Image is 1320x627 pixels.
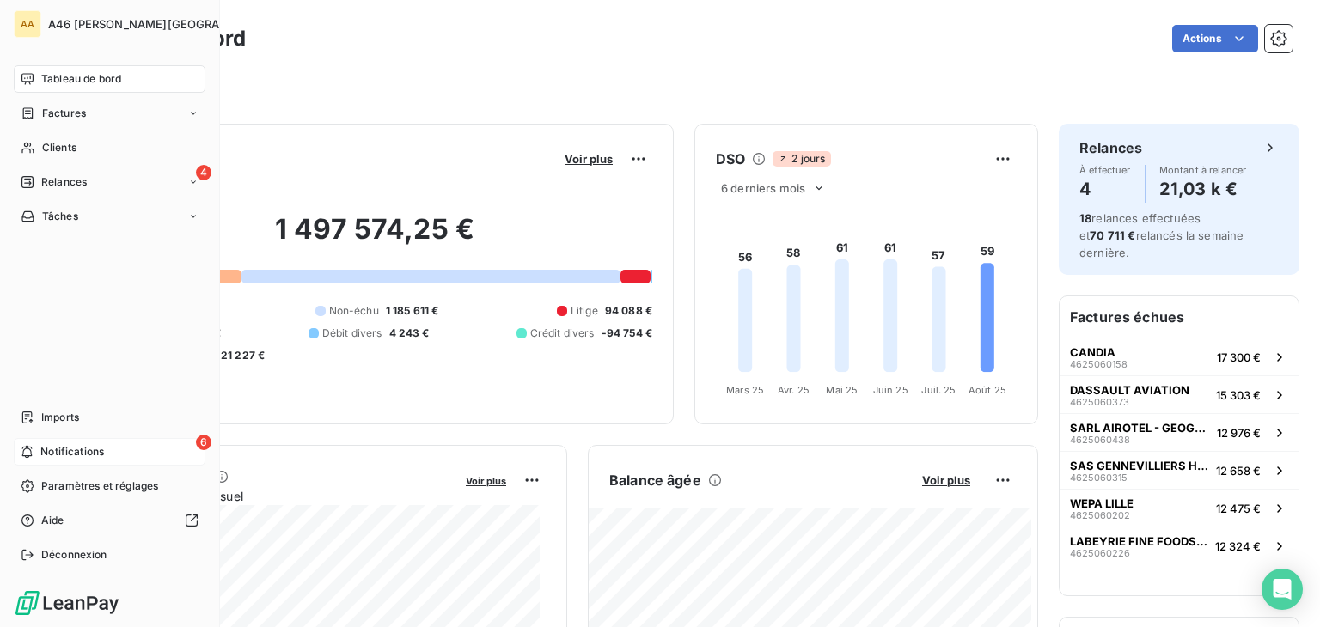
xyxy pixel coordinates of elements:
[329,303,379,319] span: Non-échu
[1060,489,1299,527] button: WEPA LILLE462506020212 475 €
[1060,375,1299,413] button: DASSAULT AVIATION462506037315 303 €
[1079,211,1244,259] span: relances effectuées et relancés la semaine dernière.
[386,303,439,319] span: 1 185 611 €
[14,134,205,161] a: Clients
[1070,359,1127,369] span: 4625060158
[1172,25,1258,52] button: Actions
[41,478,158,494] span: Paramètres et réglages
[1070,459,1209,472] span: SAS GENNEVILLIERS HOSPITALITY
[1070,534,1208,548] span: LABEYRIE FINE FOODS FRANCE
[41,71,121,87] span: Tableau de bord
[1060,338,1299,375] button: CANDIA462506015817 300 €
[41,513,64,528] span: Aide
[605,303,652,319] span: 94 088 €
[322,326,382,341] span: Débit divers
[721,181,805,195] span: 6 derniers mois
[1216,502,1261,515] span: 12 475 €
[1217,350,1261,364] span: 17 300 €
[41,547,107,563] span: Déconnexion
[1060,296,1299,338] h6: Factures échues
[389,326,430,341] span: 4 243 €
[42,140,76,155] span: Clients
[461,472,511,488] button: Voir plus
[726,384,764,396] tspan: Mars 25
[1216,388,1261,402] span: 15 303 €
[530,326,595,341] span: Crédit divers
[14,507,205,534] a: Aide
[1070,421,1210,435] span: SARL AIROTEL - GEOGRAPHOTEL
[14,168,205,196] a: 4Relances
[1060,413,1299,451] button: SARL AIROTEL - GEOGRAPHOTEL462506043812 976 €
[42,106,86,121] span: Factures
[1262,569,1303,610] div: Open Intercom Messenger
[716,149,745,169] h6: DSO
[1070,435,1130,445] span: 4625060438
[1070,548,1130,558] span: 4625060226
[1215,539,1261,553] span: 12 324 €
[773,151,830,167] span: 2 jours
[1070,496,1134,510] span: WEPA LILLE
[1070,383,1189,397] span: DASSAULT AVIATION
[917,472,975,488] button: Voir plus
[1079,175,1131,203] h4: 4
[196,435,211,450] span: 6
[14,10,41,38] div: AA
[873,384,908,396] tspan: Juin 25
[48,17,285,31] span: A46 [PERSON_NAME][GEOGRAPHIC_DATA]
[41,174,87,190] span: Relances
[1079,165,1131,175] span: À effectuer
[14,589,120,617] img: Logo LeanPay
[1216,464,1261,478] span: 12 658 €
[602,326,652,341] span: -94 754 €
[1070,472,1127,483] span: 4625060315
[40,444,104,460] span: Notifications
[1070,510,1130,520] span: 4625060202
[826,384,858,396] tspan: Mai 25
[565,152,613,166] span: Voir plus
[1079,211,1091,225] span: 18
[14,472,205,500] a: Paramètres et réglages
[559,151,618,167] button: Voir plus
[97,212,652,264] h2: 1 497 574,25 €
[1217,426,1261,440] span: 12 976 €
[571,303,598,319] span: Litige
[97,487,454,505] span: Chiffre d'affaires mensuel
[609,470,701,490] h6: Balance âgée
[1070,397,1129,407] span: 4625060373
[41,410,79,425] span: Imports
[42,209,78,224] span: Tâches
[921,384,956,396] tspan: Juil. 25
[969,384,1006,396] tspan: Août 25
[1079,137,1142,158] h6: Relances
[466,475,506,487] span: Voir plus
[216,348,265,363] span: -21 227 €
[1159,175,1247,203] h4: 21,03 k €
[1060,527,1299,564] button: LABEYRIE FINE FOODS FRANCE462506022612 324 €
[922,473,970,487] span: Voir plus
[14,65,205,93] a: Tableau de bord
[1159,165,1247,175] span: Montant à relancer
[196,165,211,180] span: 4
[778,384,810,396] tspan: Avr. 25
[14,100,205,127] a: Factures
[1060,451,1299,489] button: SAS GENNEVILLIERS HOSPITALITY462506031512 658 €
[1090,228,1135,242] span: 70 711 €
[14,203,205,230] a: Tâches
[14,404,205,431] a: Imports
[1070,345,1115,359] span: CANDIA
